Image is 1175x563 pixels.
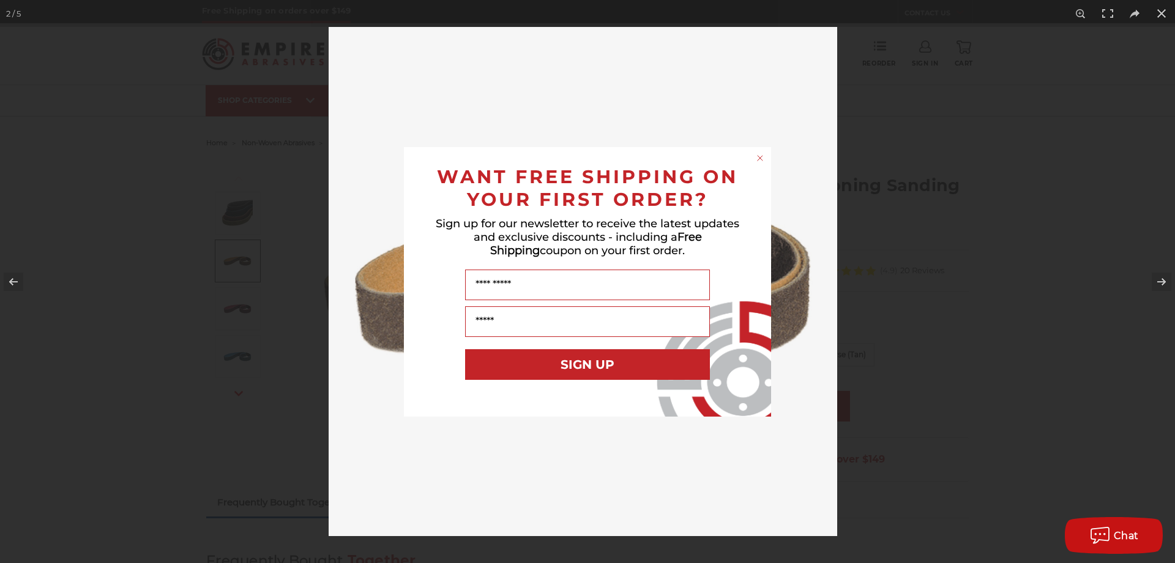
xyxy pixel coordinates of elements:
[754,152,766,164] button: Close dialog
[1114,530,1139,542] span: Chat
[437,165,738,211] span: WANT FREE SHIPPING ON YOUR FIRST ORDER?
[436,217,739,257] span: Sign up for our newsletter to receive the latest updates and exclusive discounts - including a co...
[1065,517,1163,554] button: Chat
[465,349,710,380] button: SIGN UP
[490,230,702,257] span: Free Shipping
